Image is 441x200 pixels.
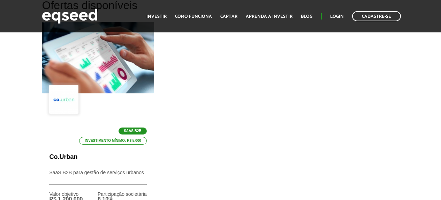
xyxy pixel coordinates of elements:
a: Blog [301,14,312,19]
p: Investimento mínimo: R$ 5.000 [79,137,147,145]
a: Como funciona [175,14,212,19]
p: Co.Urban [49,153,146,161]
a: Cadastre-se [352,11,401,21]
a: Investir [146,14,167,19]
div: Valor objetivo [49,192,83,197]
p: SaaS B2B [119,128,147,134]
img: EqSeed [42,7,98,25]
p: SaaS B2B para gestão de serviços urbanos [49,170,146,185]
a: Aprenda a investir [246,14,292,19]
a: Captar [220,14,237,19]
a: Login [330,14,344,19]
div: Participação societária [98,192,147,197]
